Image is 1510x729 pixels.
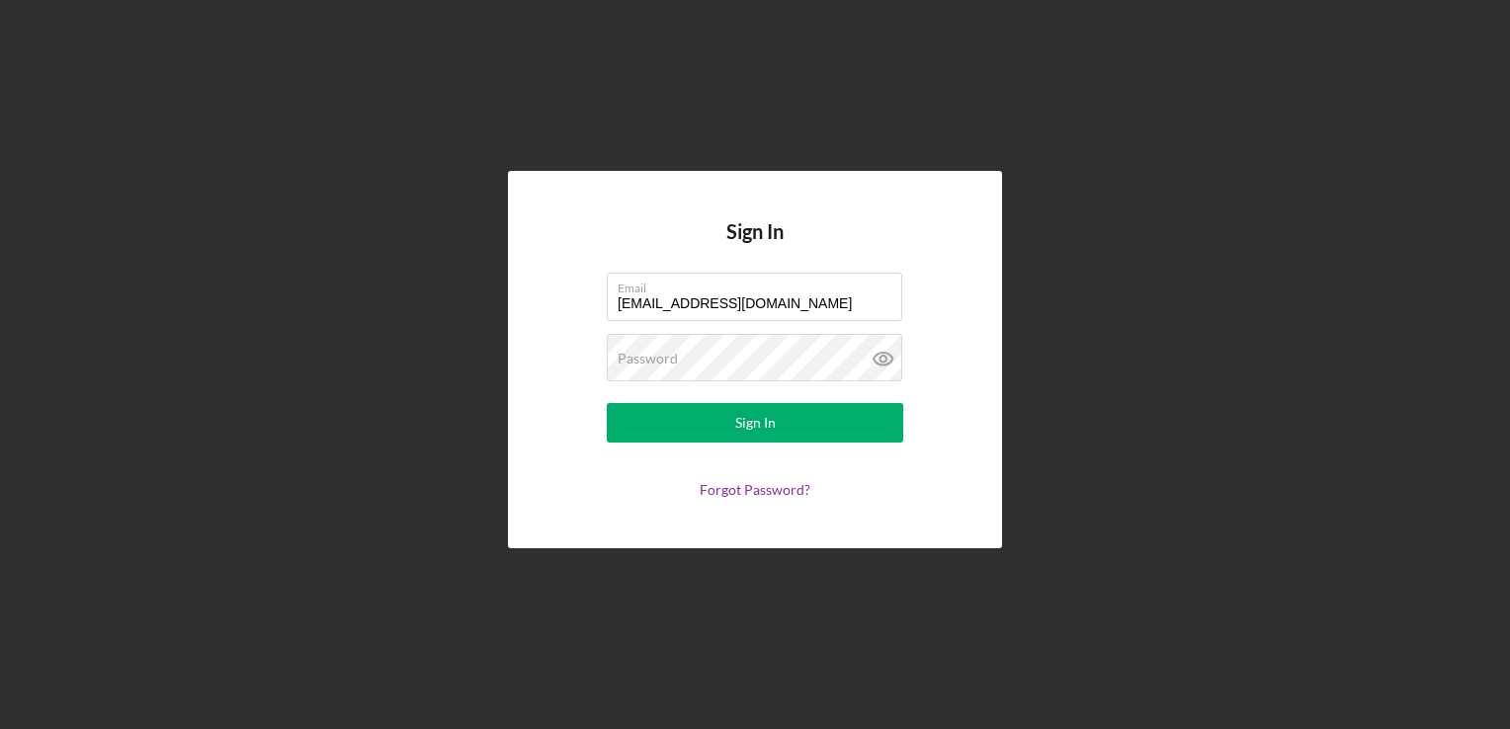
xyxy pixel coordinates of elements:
[607,403,903,443] button: Sign In
[735,403,776,443] div: Sign In
[726,220,784,273] h4: Sign In
[618,351,678,366] label: Password
[700,481,810,498] a: Forgot Password?
[618,274,902,295] label: Email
